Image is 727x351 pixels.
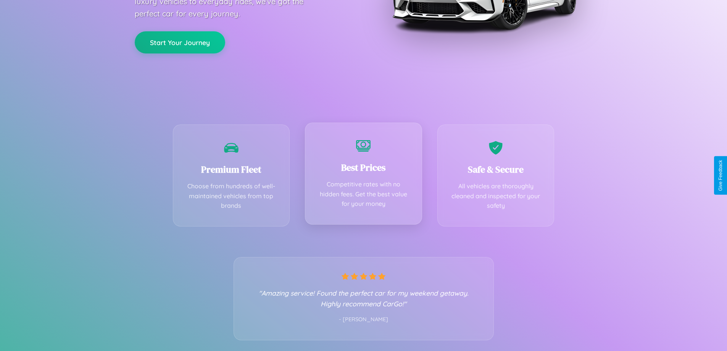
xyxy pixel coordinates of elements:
p: - [PERSON_NAME] [249,315,478,325]
h3: Premium Fleet [185,163,278,176]
h3: Best Prices [317,161,410,174]
button: Start Your Journey [135,31,225,53]
p: All vehicles are thoroughly cleaned and inspected for your safety [449,181,543,211]
p: Competitive rates with no hidden fees. Get the best value for your money [317,180,410,209]
h3: Safe & Secure [449,163,543,176]
p: Choose from hundreds of well-maintained vehicles from top brands [185,181,278,211]
p: "Amazing service! Found the perfect car for my weekend getaway. Highly recommend CarGo!" [249,288,478,309]
div: Give Feedback [718,160,723,191]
